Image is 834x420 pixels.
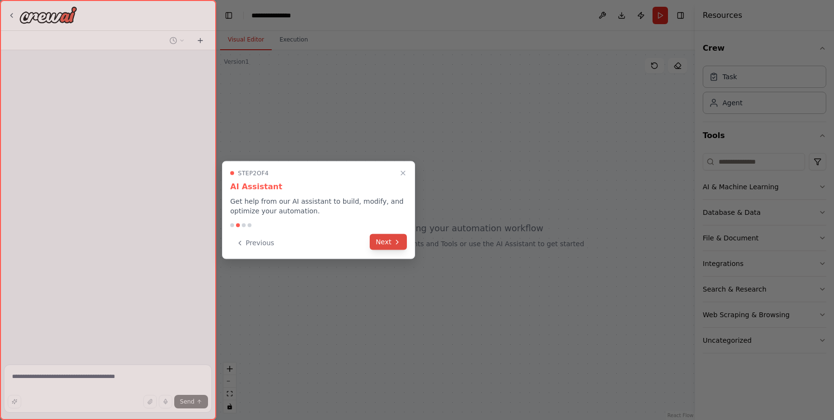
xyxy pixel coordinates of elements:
span: Step 2 of 4 [238,169,269,177]
button: Close walkthrough [397,168,409,179]
p: Get help from our AI assistant to build, modify, and optimize your automation. [230,196,407,216]
button: Previous [230,235,280,251]
h3: AI Assistant [230,181,407,193]
button: Next [370,234,407,250]
button: Hide left sidebar [222,9,236,22]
